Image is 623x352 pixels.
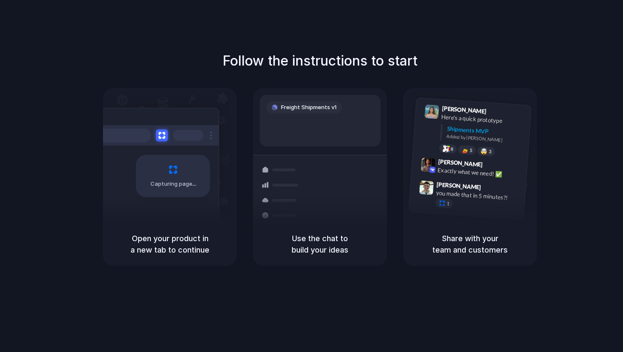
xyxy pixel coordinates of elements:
[447,201,450,206] span: 1
[113,233,227,256] h5: Open your product in a new tab to continue
[437,180,481,192] span: [PERSON_NAME]
[481,148,488,155] div: 🤯
[470,148,473,153] span: 5
[438,157,483,169] span: [PERSON_NAME]
[485,161,503,171] span: 9:42 AM
[446,133,524,145] div: Added by [PERSON_NAME]
[413,233,527,256] h5: Share with your team and customers
[447,124,525,138] div: Shipments MVP
[150,180,197,188] span: Capturing page
[484,184,501,194] span: 9:47 AM
[442,104,487,116] span: [PERSON_NAME]
[489,149,492,154] span: 3
[436,189,520,203] div: you made that in 5 minutes?!
[281,103,337,112] span: Freight Shipments v1
[263,233,377,256] h5: Use the chat to build your ideas
[451,147,453,151] span: 8
[222,51,417,71] h1: Follow the instructions to start
[441,113,526,127] div: Here's a quick prototype
[437,166,522,180] div: Exactly what we need! ✅
[489,108,506,118] span: 9:41 AM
